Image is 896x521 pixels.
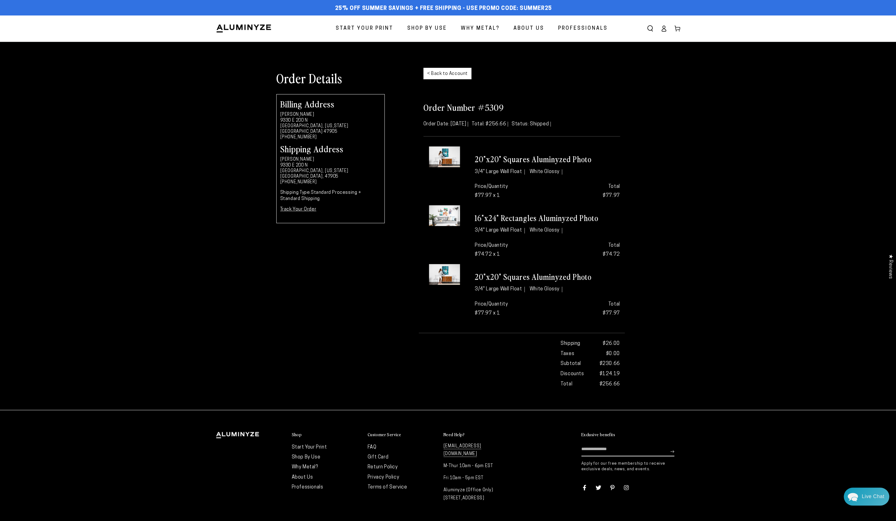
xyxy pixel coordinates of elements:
a: Shop By Use [292,455,321,460]
li: 3/4" Large Wall Float [475,287,525,292]
strong: Total [608,184,620,189]
span: Why Metal? [461,24,500,33]
a: Start Your Print [292,445,327,450]
strong: [PERSON_NAME] [280,157,314,162]
strong: Shipping [561,339,580,348]
span: $0.00 [606,350,620,358]
li: White Glossy [529,169,562,175]
h2: Shipping Address [280,144,381,153]
img: 20"x20" - 3/4" Large Wall Float / None [429,264,460,285]
span: Status: Shipped [512,122,551,127]
a: Return Policy [368,465,398,470]
li: [PHONE_NUMBER] [280,180,381,185]
li: White Glossy [529,287,562,292]
p: $74.72 [552,241,620,259]
a: About Us [509,20,549,37]
p: Fri 10am - 5pm EST [444,474,513,482]
img: 16"x24" - 3/4" Large Wall Float / None [429,205,460,226]
summary: Exclusive benefits [581,432,680,438]
a: Leave A Message [41,187,91,197]
li: White Glossy [529,228,562,233]
summary: Customer Service [368,432,437,438]
summary: Need Help? [444,432,513,438]
strong: Taxes [561,350,574,358]
img: 20"x20" - 3/4" Large Wall Float / None [429,146,460,167]
span: $230.66 [599,359,620,368]
strong: Discounts [561,370,584,379]
a: About Us [292,475,313,480]
span: Order Date: [DATE] [423,122,468,127]
h3: 20"x20" Squares Aluminyzed Photo [475,272,620,282]
h2: Order Number #5309 [423,102,620,113]
p: M-Thur 10am - 6pm EST [444,462,513,470]
div: Click to open Judge.me floating reviews tab [884,249,896,284]
a: < Back to Account [423,68,471,79]
button: Subscribe [670,442,674,461]
span: Shop By Use [407,24,447,33]
a: Track Your Order [280,207,317,212]
li: 3/4" Large Wall Float [475,169,525,175]
a: [EMAIL_ADDRESS][DOMAIN_NAME] [444,444,481,457]
p: $77.97 [552,182,620,200]
p: Apply for our free membership to receive exclusive deals, news, and events. [581,461,680,472]
img: Aluminyze [216,24,272,33]
strong: Subtotal [561,359,581,368]
li: [GEOGRAPHIC_DATA], [US_STATE] [280,124,381,129]
span: Away until 9:00 AM [45,30,87,36]
li: [PHONE_NUMBER] [280,135,381,140]
strong: $256.66 [599,380,620,389]
li: 9330 E 200 N [280,118,381,124]
p: Price/Quantity $74.72 x 1 [475,241,543,259]
a: Privacy Policy [368,475,399,480]
a: Gift Card [368,455,388,460]
h3: 20"x20" Squares Aluminyzed Photo [475,154,620,164]
span: 25% off Summer Savings + Free Shipping - Use Promo Code: SUMMER25 [335,5,552,12]
h2: Billing Address [280,99,381,108]
div: Chat widget toggle [844,488,889,506]
a: FAQ [368,445,377,450]
summary: Shop [292,432,361,438]
h1: Order Details [276,70,414,86]
strong: [PERSON_NAME] [280,112,314,117]
p: Price/Quantity $77.97 x 1 [475,300,543,318]
span: $26.00 [603,339,620,348]
img: Marie J [45,9,61,25]
img: Helga [71,9,87,25]
p: $77.97 [552,300,620,318]
span: Total: $256.66 [472,122,508,127]
strong: Total [608,243,620,248]
img: John [58,9,74,25]
span: Re:amaze [67,176,84,181]
h2: Customer Service [368,432,401,437]
li: 3/4" Large Wall Float [475,228,525,233]
span: About Us [514,24,544,33]
a: Start Your Print [331,20,398,37]
strong: Total [561,380,572,389]
h2: Shop [292,432,302,437]
li: [GEOGRAPHIC_DATA], 47905 [280,174,381,180]
h3: 16"x24" Rectangles Aluminyzed Photo [475,213,620,223]
summary: Search our site [643,22,657,35]
a: Professionals [292,485,323,490]
a: Shop By Use [403,20,452,37]
li: [GEOGRAPHIC_DATA], [US_STATE] [280,168,381,174]
a: Professionals [553,20,612,37]
div: Contact Us Directly [862,488,884,506]
strong: Shipping Type: [280,190,311,195]
a: Terms of Service [368,485,407,490]
h2: Need Help? [444,432,465,437]
a: Why Metal? [456,20,504,37]
p: Price/Quantity $77.97 x 1 [475,182,543,200]
span: Start Your Print [336,24,393,33]
li: [GEOGRAPHIC_DATA] 47905 [280,129,381,135]
span: $124.19 [599,370,620,379]
span: Professionals [558,24,608,33]
h2: Exclusive benefits [581,432,615,437]
span: We run on [47,177,84,181]
strong: Total [608,302,620,307]
a: Why Metal? [292,465,318,470]
p: Aluminyze (Office Only) [STREET_ADDRESS] [444,486,513,502]
p: Standard Processing + Standard Shipping [280,190,381,202]
li: 9330 E 200 N [280,163,381,168]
